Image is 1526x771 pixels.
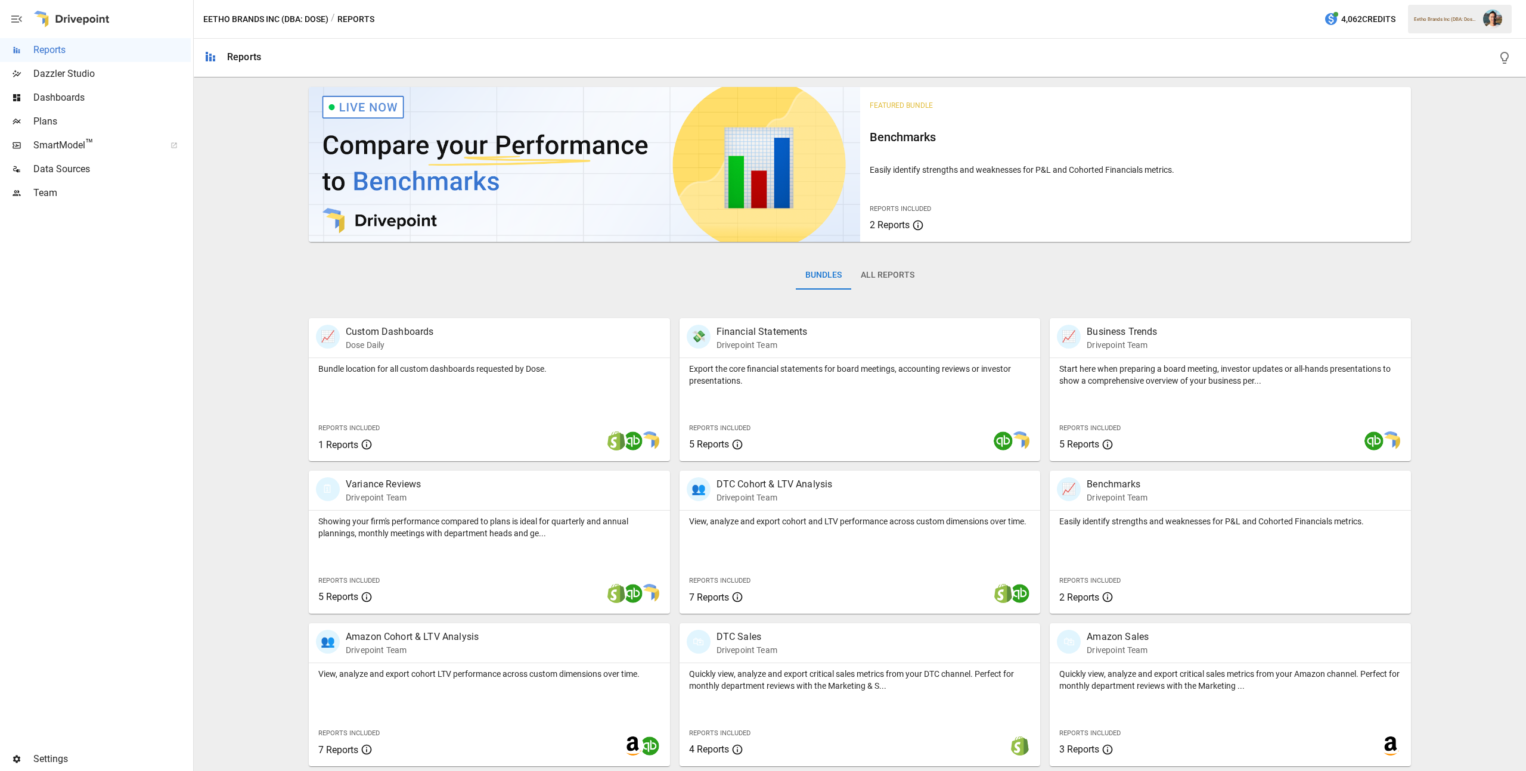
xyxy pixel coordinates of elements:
p: Drivepoint Team [717,644,777,656]
span: Reports Included [1059,424,1121,432]
p: Easily identify strengths and weaknesses for P&L and Cohorted Financials metrics. [870,164,1402,176]
span: Reports Included [870,205,931,213]
p: Quickly view, analyze and export critical sales metrics from your Amazon channel. Perfect for mon... [1059,668,1401,692]
div: 📈 [1057,477,1081,501]
p: Bundle location for all custom dashboards requested by Dose. [318,363,660,375]
div: 🗓 [316,477,340,501]
span: Dashboards [33,91,191,105]
span: 7 Reports [318,744,358,756]
span: Reports Included [689,577,750,585]
p: Drivepoint Team [346,492,421,503]
span: Plans [33,114,191,129]
span: Reports Included [689,424,750,432]
div: 📈 [316,325,340,349]
img: quickbooks [624,431,643,450]
img: shopify [607,584,626,603]
p: View, analyze and export cohort LTV performance across custom dimensions over time. [318,668,660,680]
span: SmartModel [33,138,157,153]
div: 👥 [687,477,711,501]
span: 5 Reports [318,591,358,602]
img: quickbooks [1010,584,1029,603]
h6: Benchmarks [870,128,1402,147]
img: shopify [994,584,1013,603]
span: Team [33,186,191,200]
img: quickbooks [1364,431,1384,450]
p: Amazon Cohort & LTV Analysis [346,630,479,644]
p: Start here when preparing a board meeting, investor updates or all-hands presentations to show a ... [1059,363,1401,387]
p: DTC Sales [717,630,777,644]
span: Reports Included [1059,729,1121,737]
p: Drivepoint Team [1087,644,1149,656]
span: 5 Reports [1059,439,1099,450]
div: Reports [227,51,261,63]
span: Reports Included [318,577,380,585]
p: Quickly view, analyze and export critical sales metrics from your DTC channel. Perfect for monthl... [689,668,1031,692]
img: smart model [640,584,659,603]
span: Reports Included [318,729,380,737]
p: Variance Reviews [346,477,421,492]
p: Drivepoint Team [346,644,479,656]
img: quickbooks [640,736,659,756]
span: 4,062 Credits [1341,12,1395,27]
span: Reports Included [689,729,750,737]
button: Bundles [796,261,851,290]
span: Reports Included [318,424,380,432]
img: amazon [1381,736,1400,756]
div: / [331,12,335,27]
div: 💸 [687,325,711,349]
img: shopify [1010,736,1029,756]
img: smart model [1010,431,1029,450]
p: Drivepoint Team [717,492,833,503]
img: amazon [624,736,643,756]
p: Financial Statements [717,325,808,339]
p: Business Trends [1087,325,1157,339]
p: Drivepoint Team [1087,339,1157,351]
span: 3 Reports [1059,744,1099,755]
span: 2 Reports [1059,592,1099,603]
span: Reports Included [1059,577,1121,585]
div: 🛍 [687,630,711,654]
div: 👥 [316,630,340,654]
p: DTC Cohort & LTV Analysis [717,477,833,492]
img: smart model [640,431,659,450]
img: shopify [607,431,626,450]
span: Reports [33,43,191,57]
span: Dazzler Studio [33,67,191,81]
p: Dose Daily [346,339,434,351]
span: Settings [33,752,191,766]
button: Eetho Brands Inc (DBA: Dose) [203,12,328,27]
p: Drivepoint Team [1087,492,1147,503]
span: Data Sources [33,162,191,176]
span: 2 Reports [870,219,910,231]
div: Eetho Brands Inc (DBA: Dose) [1414,17,1476,22]
span: ™ [85,136,94,151]
p: Showing your firm's performance compared to plans is ideal for quarterly and annual plannings, mo... [318,515,660,539]
p: Export the core financial statements for board meetings, accounting reviews or investor presentat... [689,363,1031,387]
span: Featured Bundle [870,101,933,110]
button: All Reports [851,261,924,290]
img: smart model [1381,431,1400,450]
p: Amazon Sales [1087,630,1149,644]
div: 🛍 [1057,630,1081,654]
p: Benchmarks [1087,477,1147,492]
img: video thumbnail [309,87,860,242]
div: 📈 [1057,325,1081,349]
button: 4,062Credits [1319,8,1400,30]
img: quickbooks [994,431,1013,450]
span: 7 Reports [689,592,729,603]
span: 4 Reports [689,744,729,755]
p: View, analyze and export cohort and LTV performance across custom dimensions over time. [689,515,1031,527]
span: 5 Reports [689,439,729,450]
p: Drivepoint Team [717,339,808,351]
img: quickbooks [624,584,643,603]
p: Custom Dashboards [346,325,434,339]
p: Easily identify strengths and weaknesses for P&L and Cohorted Financials metrics. [1059,515,1401,527]
span: 1 Reports [318,439,358,450]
